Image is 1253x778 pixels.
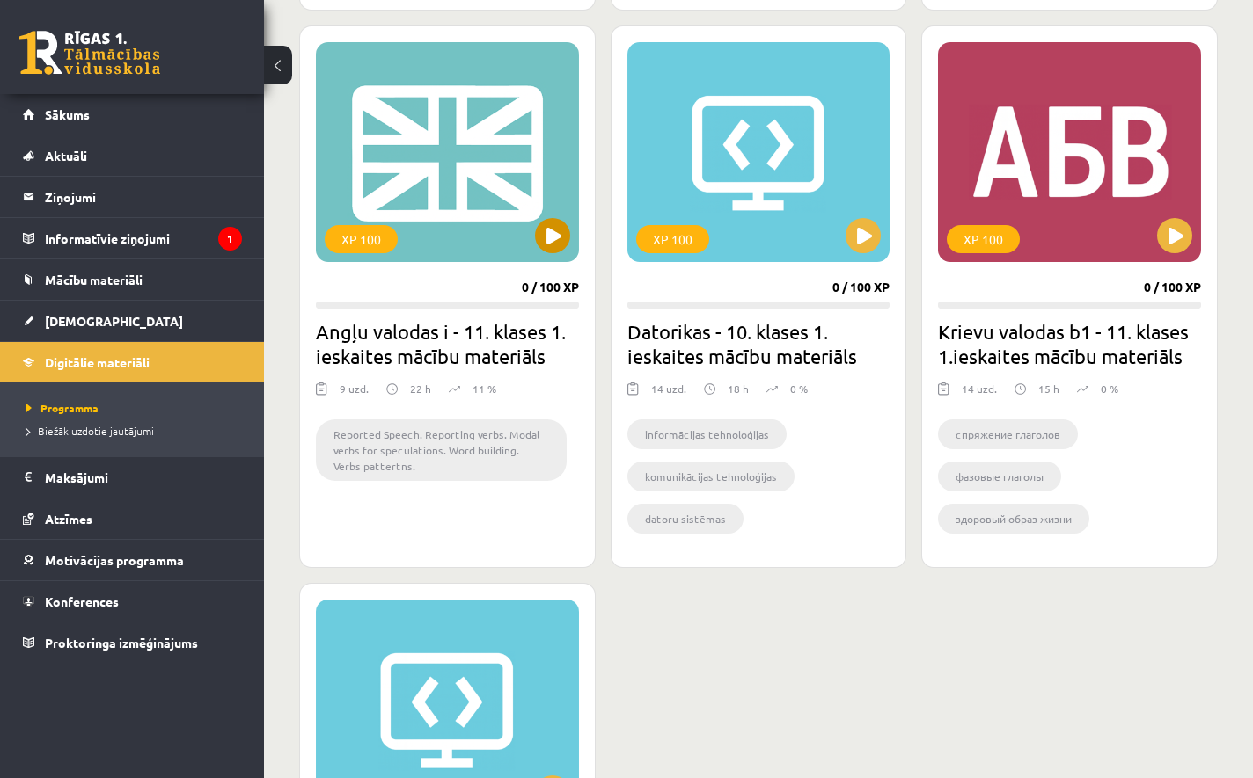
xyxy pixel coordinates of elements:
[23,177,242,217] a: Ziņojumi
[728,381,749,396] p: 18 h
[938,504,1089,534] li: здоровый образ жизни
[1038,381,1059,396] p: 15 h
[316,319,579,368] h2: Angļu valodas i - 11. klases 1. ieskaites mācību materiāls
[45,552,184,568] span: Motivācijas programma
[23,498,242,539] a: Atzīmes
[790,381,808,396] p: 0 %
[627,419,787,449] li: informācijas tehnoloģijas
[1101,381,1118,396] p: 0 %
[45,457,242,498] legend: Maksājumi
[962,381,997,407] div: 14 uzd.
[26,423,246,439] a: Biežāk uzdotie jautājumi
[26,424,154,438] span: Biežāk uzdotie jautājumi
[45,177,242,217] legend: Ziņojumi
[23,301,242,341] a: [DEMOGRAPHIC_DATA]
[627,462,795,491] li: komunikācijas tehnoloģijas
[23,342,242,382] a: Digitālie materiāli
[23,259,242,300] a: Mācību materiāli
[316,419,567,481] li: Reported Speech. Reporting verbs. Modal verbs for speculations. Word building. Verbs pattertns.
[45,148,87,164] span: Aktuāli
[23,94,242,135] a: Sākums
[218,227,242,251] i: 1
[23,457,242,498] a: Maksājumi
[938,319,1201,368] h2: Krievu valodas b1 - 11. klases 1.ieskaites mācību materiāls
[627,504,744,534] li: datoru sistēmas
[938,419,1078,449] li: cпряжение глаголов
[947,225,1020,253] div: XP 100
[45,272,143,287] span: Mācību materiāli
[23,581,242,622] a: Konferences
[45,218,242,258] legend: Informatīvie ziņojumi
[26,401,99,415] span: Programma
[19,31,160,75] a: Rīgas 1. Tālmācības vidusskola
[26,400,246,416] a: Programma
[45,106,90,122] span: Sākums
[45,511,92,527] span: Atzīmes
[325,225,398,253] div: XP 100
[627,319,890,368] h2: Datorikas - 10. klases 1. ieskaites mācību materiāls
[23,540,242,580] a: Motivācijas programma
[23,218,242,258] a: Informatīvie ziņojumi1
[938,462,1061,491] li: фазовые глаголы
[45,593,119,609] span: Konferences
[45,313,183,329] span: [DEMOGRAPHIC_DATA]
[45,354,150,370] span: Digitālie materiāli
[410,381,431,396] p: 22 h
[636,225,709,253] div: XP 100
[23,622,242,663] a: Proktoringa izmēģinājums
[340,381,369,407] div: 9 uzd.
[45,635,198,651] span: Proktoringa izmēģinājums
[23,135,242,176] a: Aktuāli
[651,381,686,407] div: 14 uzd.
[473,381,496,396] p: 11 %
